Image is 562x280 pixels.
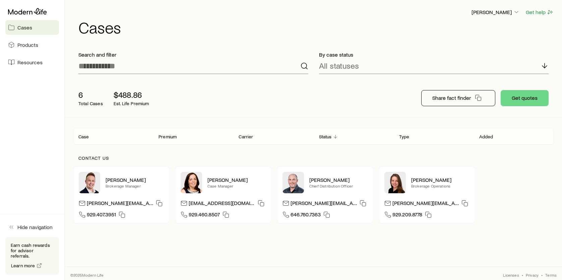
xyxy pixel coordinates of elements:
[5,38,59,52] a: Products
[106,183,164,189] p: Brokerage Manager
[411,183,470,189] p: Brokerage Operations
[78,51,308,58] p: Search and filter
[17,224,53,230] span: Hide navigation
[78,134,89,139] p: Case
[11,242,54,259] p: Earn cash rewards for advisor referrals.
[159,134,177,139] p: Premium
[114,90,149,99] p: $488.86
[106,177,164,183] p: [PERSON_NAME]
[479,134,493,139] p: Added
[283,172,304,193] img: Dan Pierson
[471,8,520,16] button: [PERSON_NAME]
[5,237,59,275] div: Earn cash rewards for advisor referrals.Learn more
[87,200,153,209] p: [PERSON_NAME][EMAIL_ADDRESS][DOMAIN_NAME]
[392,211,422,220] span: 929.209.8778
[78,19,554,35] h1: Cases
[541,272,543,278] span: •
[189,200,255,209] p: [EMAIL_ADDRESS][DOMAIN_NAME]
[78,90,103,99] p: 6
[526,272,539,278] a: Privacy
[114,101,149,106] p: Est. Life Premium
[207,177,266,183] p: [PERSON_NAME]
[411,177,470,183] p: [PERSON_NAME]
[181,172,202,193] img: Heather McKee
[78,101,103,106] p: Total Cases
[384,172,406,193] img: Ellen Wall
[319,134,332,139] p: Status
[319,61,359,70] p: All statuses
[503,272,519,278] a: Licenses
[73,128,554,145] div: Client cases
[17,42,38,48] span: Products
[309,177,368,183] p: [PERSON_NAME]
[525,8,554,16] button: Get help
[239,134,253,139] p: Carrier
[291,211,321,220] span: 646.760.7363
[11,263,35,268] span: Learn more
[189,211,220,220] span: 929.460.8507
[522,272,523,278] span: •
[421,90,495,106] button: Share fact finder
[17,59,43,66] span: Resources
[432,94,471,101] p: Share fact finder
[87,211,116,220] span: 929.407.3951
[207,183,266,189] p: Case Manager
[79,172,100,193] img: Derek Wakefield
[501,90,549,106] button: Get quotes
[5,55,59,70] a: Resources
[309,183,368,189] p: Chief Distribution Officer
[70,272,104,278] p: © 2025 Modern Life
[17,24,32,31] span: Cases
[319,51,549,58] p: By case status
[5,20,59,35] a: Cases
[5,220,59,234] button: Hide navigation
[472,9,520,15] p: [PERSON_NAME]
[545,272,557,278] a: Terms
[291,200,357,209] p: [PERSON_NAME][EMAIL_ADDRESS][DOMAIN_NAME]
[399,134,410,139] p: Type
[78,155,549,161] p: Contact us
[392,200,459,209] p: [PERSON_NAME][EMAIL_ADDRESS][DOMAIN_NAME]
